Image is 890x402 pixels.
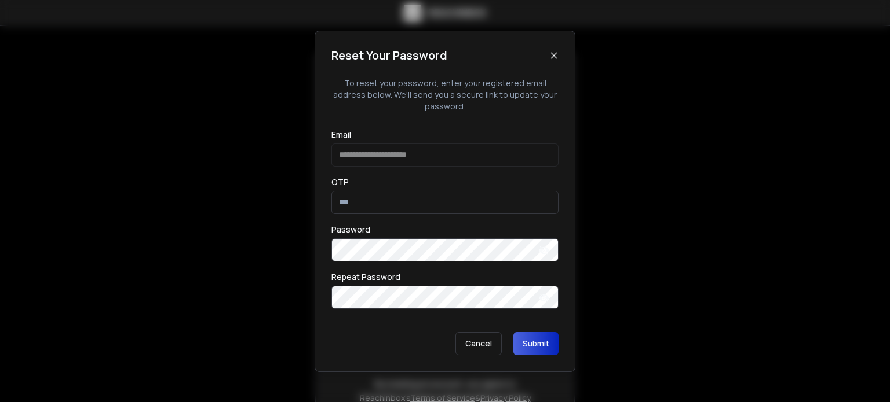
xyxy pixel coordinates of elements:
[331,78,559,112] p: To reset your password, enter your registered email address below. We'll send you a secure link t...
[331,47,447,64] h1: Reset Your Password
[331,273,400,281] label: Repeat Password
[455,332,502,355] p: Cancel
[331,226,370,234] label: Password
[331,131,351,139] label: Email
[331,178,349,186] label: OTP
[513,332,559,355] button: Submit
